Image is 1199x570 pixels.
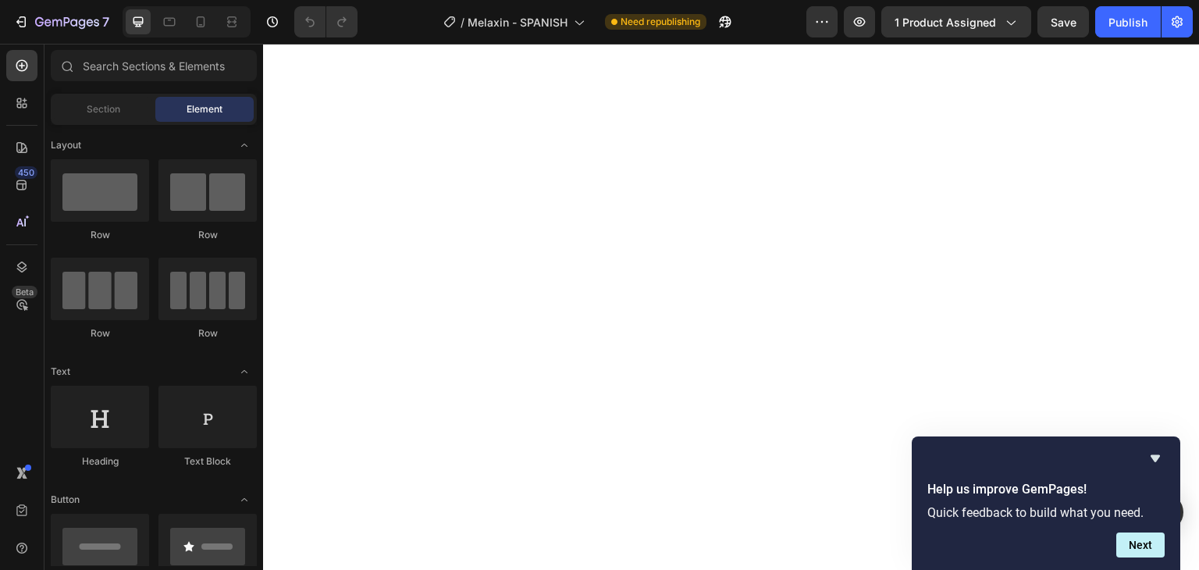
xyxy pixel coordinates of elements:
button: Save [1037,6,1089,37]
button: Publish [1095,6,1161,37]
span: Element [187,102,222,116]
span: Melaxin - SPANISH [468,14,567,30]
div: 450 [15,166,37,179]
span: / [461,14,464,30]
span: Section [87,102,120,116]
div: Publish [1108,14,1147,30]
div: Beta [12,286,37,298]
div: Text Block [158,454,257,468]
div: Help us improve GemPages! [927,449,1165,558]
h2: Help us improve GemPages! [927,480,1165,499]
div: Heading [51,454,149,468]
div: Row [51,326,149,340]
iframe: Design area [263,44,1199,570]
span: Text [51,365,70,379]
span: Toggle open [232,133,257,158]
span: Toggle open [232,359,257,384]
div: Undo/Redo [294,6,358,37]
div: Row [158,326,257,340]
span: Toggle open [232,487,257,512]
p: 7 [102,12,109,31]
button: 7 [6,6,116,37]
span: Button [51,493,80,507]
span: Need republishing [621,15,700,29]
button: Hide survey [1146,449,1165,468]
span: Save [1051,16,1076,29]
p: Quick feedback to build what you need. [927,505,1165,520]
button: 1 product assigned [881,6,1031,37]
div: Row [158,228,257,242]
input: Search Sections & Elements [51,50,257,81]
span: 1 product assigned [895,14,996,30]
span: Layout [51,138,81,152]
button: Next question [1116,533,1165,558]
div: Row [51,228,149,242]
